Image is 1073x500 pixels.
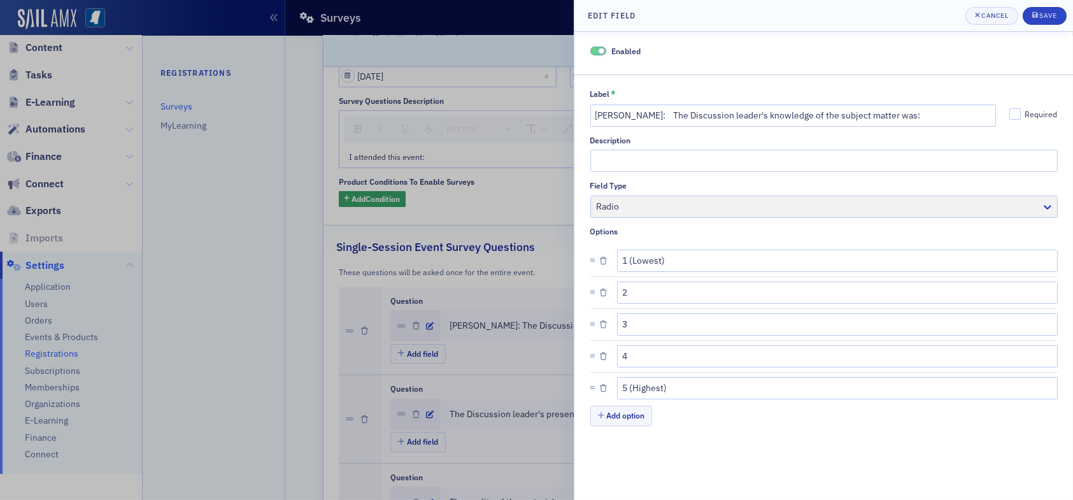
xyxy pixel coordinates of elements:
[588,10,636,21] h4: Edit Field
[981,12,1008,19] div: Cancel
[590,89,610,99] div: Label
[611,46,641,56] span: Enabled
[1023,7,1067,25] button: Save
[1025,109,1058,120] div: Required
[1009,108,1021,120] input: Required
[1039,12,1056,19] div: Save
[590,406,653,425] button: Add option
[965,7,1018,25] button: Cancel
[590,227,618,236] div: Options
[590,136,631,145] div: Description
[590,181,627,190] div: Field Type
[590,46,607,56] span: Enabled
[611,89,616,100] abbr: This field is required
